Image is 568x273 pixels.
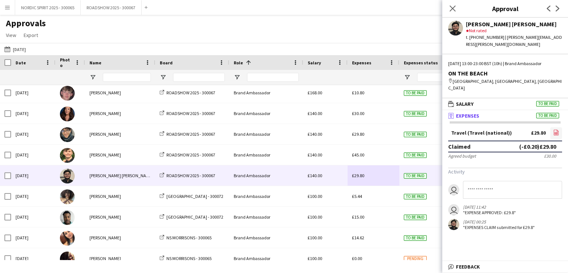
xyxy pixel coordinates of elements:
span: To be paid [536,101,559,107]
div: [DATE] [11,248,55,269]
app-user-avatar: Abdus Sobur Bepary [448,219,459,230]
div: Brand Ambassador [229,145,303,165]
img: Abdus Sobur Bepary [60,169,75,183]
img: Shauntéa Brown [60,189,75,204]
input: Board Filter Input [173,73,225,82]
span: £10.80 [352,90,364,95]
h3: Activity [448,168,562,175]
div: Not rated [466,27,562,34]
div: Brand Ambassador [229,82,303,103]
button: Open Filter Menu [160,74,166,81]
span: To be paid [404,111,427,117]
div: Brand Ambassador [229,207,303,227]
span: To be paid [536,113,559,118]
span: Board [160,60,173,65]
mat-expansion-panel-header: ExpensesTo be paid [442,110,568,121]
span: Expenses [352,60,371,65]
div: Brand Ambassador [229,124,303,144]
div: [PERSON_NAME] [85,124,155,144]
img: olanrewaju Jones [60,210,75,225]
span: £140.00 [308,111,322,116]
mat-expansion-panel-header: Feedback [442,261,568,272]
span: NS MORRISONS - 300065 [166,256,212,261]
span: £140.00 [308,173,322,178]
div: [GEOGRAPHIC_DATA], [GEOGRAPHIC_DATA], [GEOGRAPHIC_DATA] [448,78,562,91]
a: [GEOGRAPHIC_DATA] - 300072 [160,193,223,199]
div: [PERSON_NAME] [85,145,155,165]
span: NS MORRISONS - 300065 [166,235,212,240]
span: ROADSHOW 2025 - 300067 [166,173,215,178]
span: To be paid [404,152,427,158]
button: Open Filter Menu [234,74,240,81]
div: Brand Ambassador [229,165,303,186]
div: [DATE] [11,207,55,227]
div: [DATE] [11,186,55,206]
div: [DATE] [11,82,55,103]
span: £30.00 [352,111,364,116]
button: NORDIC SPIRIT 2025 - 300065 [15,0,81,15]
span: £140.00 [308,131,322,137]
span: £100.00 [308,193,322,199]
span: [GEOGRAPHIC_DATA] - 300072 [166,214,223,220]
h3: Approval [442,4,568,13]
span: To be paid [404,173,427,179]
button: [DATE] [3,45,27,54]
div: Brand Ambassador [229,103,303,124]
span: £100.00 [308,235,322,240]
span: ROADSHOW 2025 - 300067 [166,152,215,158]
div: ON THE BEACH [448,70,562,77]
input: Role Filter Input [247,73,299,82]
span: To be paid [404,235,427,241]
div: [DATE] [11,124,55,144]
div: Brand Ambassador [229,248,303,269]
img: Jack Breen [60,148,75,163]
span: £100.00 [308,256,322,261]
a: ROADSHOW 2025 - 300067 [160,111,215,116]
span: View [6,32,16,38]
span: To be paid [404,132,427,137]
img: Monika Nanda [60,231,75,246]
div: [DATE] [11,227,55,248]
span: To be paid [404,194,427,199]
span: £168.00 [308,90,322,95]
img: Zac Bayliss [60,86,75,101]
mat-expansion-panel-header: SalaryTo be paid [442,98,568,109]
span: Expenses [456,112,479,119]
span: Salary [456,101,474,107]
a: View [3,30,19,40]
a: [GEOGRAPHIC_DATA] - 300072 [160,214,223,220]
input: Name Filter Input [103,73,151,82]
div: [PERSON_NAME] [PERSON_NAME] [466,21,562,27]
span: Expenses status [404,60,438,65]
div: [PERSON_NAME] [85,207,155,227]
span: £29.80 [352,131,364,137]
img: Jonathan Nuñez [60,127,75,142]
div: [DATE] 13:00-23:00 BST (10h) | Brand Ambassador [448,60,562,67]
a: ROADSHOW 2025 - 300067 [160,131,215,137]
div: Claimed [448,143,470,150]
span: To be paid [404,215,427,220]
div: [DATE] 00:25 [463,219,535,225]
span: [GEOGRAPHIC_DATA] - 300072 [166,193,223,199]
span: £15.00 [352,214,364,220]
div: £30.00 [544,153,556,159]
span: ROADSHOW 2025 - 300067 [166,111,215,116]
div: Brand Ambassador [229,186,303,206]
span: £140.00 [308,152,322,158]
img: chelsea Tuby [60,252,75,266]
span: £0.00 [352,256,362,261]
div: Travel (Travel (national)) [451,130,512,136]
span: £100.00 [308,214,322,220]
button: Open Filter Menu [89,74,96,81]
a: ROADSHOW 2025 - 300067 [160,173,215,178]
span: Photo [60,57,72,68]
div: [DATE] [11,103,55,124]
div: [DATE] 11:42 [463,204,516,210]
span: ROADSHOW 2025 - 300067 [166,90,215,95]
span: Export [24,32,38,38]
div: [PERSON_NAME] [PERSON_NAME] [85,165,155,186]
div: t. [PHONE_NUMBER] | [PERSON_NAME][EMAIL_ADDRESS][PERSON_NAME][DOMAIN_NAME] [466,34,562,47]
div: [PERSON_NAME] [85,186,155,206]
span: Date [16,60,26,65]
a: NS MORRISONS - 300065 [160,256,212,261]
